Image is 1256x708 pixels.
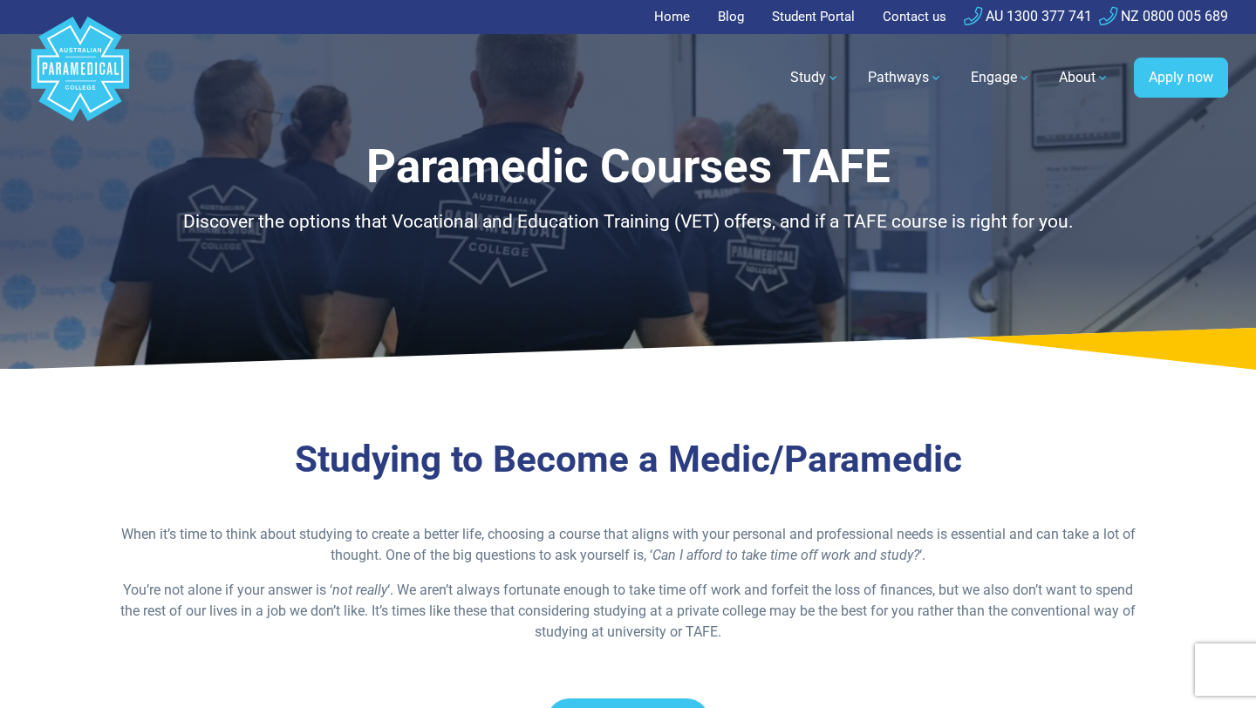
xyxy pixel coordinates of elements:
a: NZ 0800 005 689 [1099,8,1228,24]
a: Australian Paramedical College [28,34,133,122]
span: You’re not alone if your answer is ‘ [123,582,332,598]
span: When it’s time to think about studying to create a better life, choosing a course that aligns wit... [121,526,1136,563]
a: About [1048,53,1120,102]
span: not really [332,582,387,598]
span: ‘. We aren’t always fortunate enough to take time off work and forfeit the loss of finances, but ... [120,582,1136,640]
a: AU 1300 377 741 [964,8,1092,24]
a: Engage [960,53,1041,102]
a: Pathways [857,53,953,102]
span: Can I afford to take time off work and study? [652,547,919,563]
h1: Paramedic Courses TAFE [118,140,1138,194]
a: Apply now [1134,58,1228,98]
a: Study [780,53,850,102]
span: ‘. [919,547,925,563]
h3: Studying to Become a Medic/Paramedic [118,438,1138,482]
div: Discover the options that Vocational and Education Training (VET) offers, and if a TAFE course is... [118,208,1138,236]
